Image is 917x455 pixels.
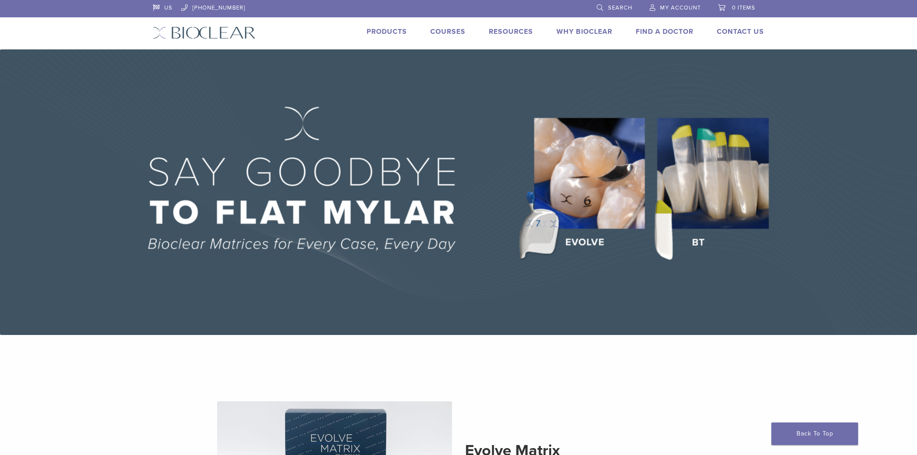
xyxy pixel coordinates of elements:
a: Back To Top [771,422,858,445]
a: Courses [430,27,465,36]
a: Why Bioclear [556,27,612,36]
span: 0 items [732,4,755,11]
a: Resources [489,27,533,36]
span: My Account [660,4,701,11]
span: Search [608,4,632,11]
a: Products [367,27,407,36]
a: Contact Us [717,27,764,36]
a: Find A Doctor [636,27,693,36]
img: Bioclear [153,26,256,39]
